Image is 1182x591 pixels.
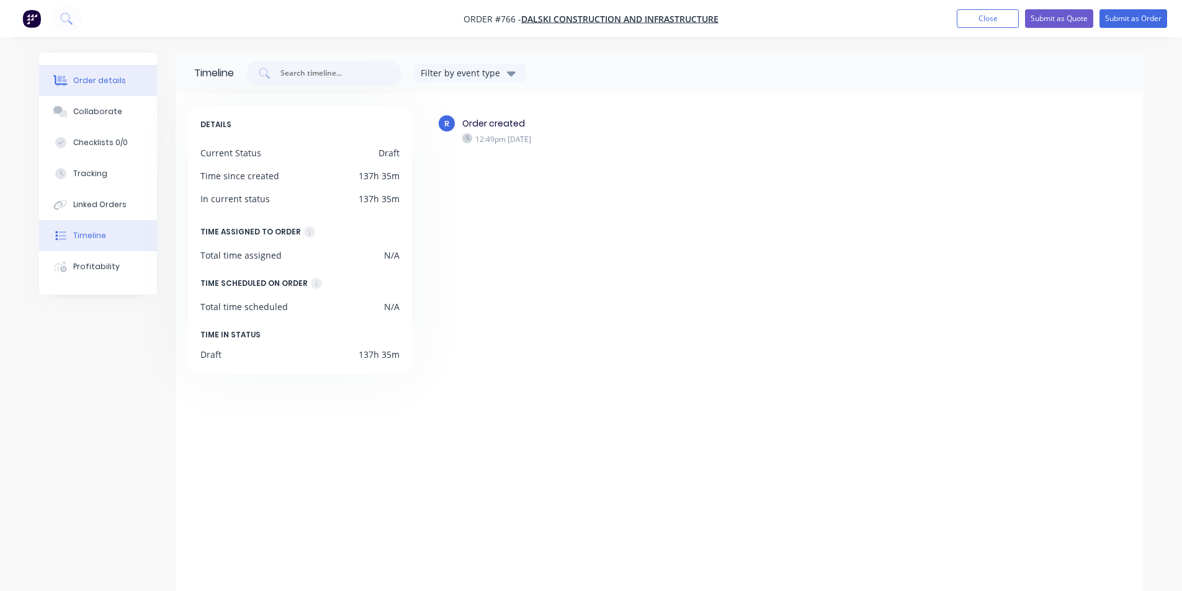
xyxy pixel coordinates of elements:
[73,168,107,179] div: Tracking
[414,64,526,82] button: Filter by event type
[463,13,521,25] span: Order #766 -
[359,348,400,361] div: 137h 35m
[200,192,270,205] div: In current status
[39,220,157,251] button: Timeline
[200,225,301,239] div: TIME ASSIGNED TO ORDER
[73,137,128,148] div: Checklists 0/0
[39,189,157,220] button: Linked Orders
[39,158,157,189] button: Tracking
[200,328,261,342] span: TIME IN STATUS
[384,300,400,313] div: N/A
[73,75,126,86] div: Order details
[200,300,288,313] div: Total time scheduled
[200,277,308,290] div: TIME SCHEDULED ON ORDER
[384,249,400,262] div: N/A
[194,66,234,81] div: Timeline
[73,261,120,272] div: Profitability
[957,9,1019,28] button: Close
[200,249,282,262] div: Total time assigned
[200,169,279,182] div: Time since created
[359,169,400,182] div: 137h 35m
[39,96,157,127] button: Collaborate
[444,118,449,130] span: R
[39,127,157,158] button: Checklists 0/0
[200,348,222,361] div: Draft
[359,192,400,205] div: 137h 35m
[378,146,400,159] div: Draft
[73,199,127,210] div: Linked Orders
[462,133,892,144] div: 12:49pm [DATE]
[521,13,719,25] a: DALSKI CONSTRUCTION AND INFRASTRUCTURE
[1025,9,1093,28] button: Submit as Quote
[200,146,261,159] div: Current Status
[73,230,106,241] div: Timeline
[421,66,504,79] div: Filter by event type
[22,9,41,28] img: Factory
[39,251,157,282] button: Profitability
[462,117,892,130] div: Order created
[73,106,122,117] div: Collaborate
[279,67,382,79] input: Search timeline...
[39,65,157,96] button: Order details
[200,118,231,131] span: DETAILS
[1099,9,1167,28] button: Submit as Order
